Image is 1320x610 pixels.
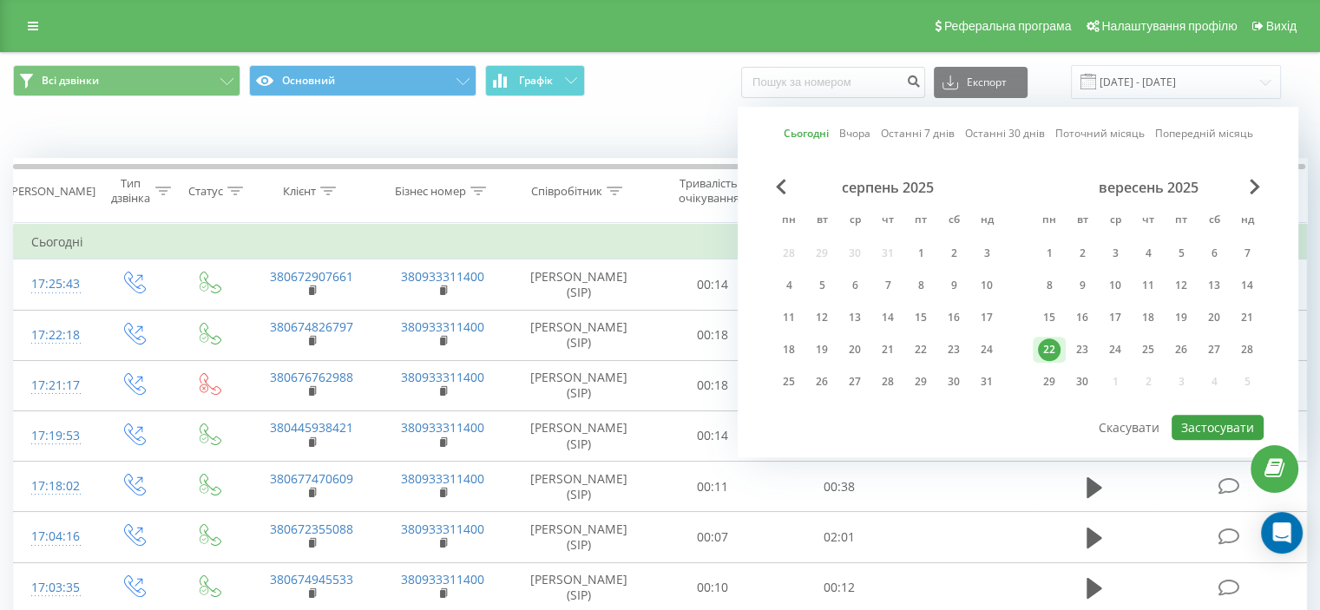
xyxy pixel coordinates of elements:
div: 27 [844,371,866,393]
td: [PERSON_NAME] (SIP) [509,410,650,461]
div: чт 4 вер 2025 р. [1132,240,1165,266]
td: 00:18 [650,310,776,360]
div: пт 29 серп 2025 р. [904,369,937,395]
div: нд 28 вер 2025 р. [1231,337,1264,363]
div: 17:03:35 [31,571,77,605]
div: пт 12 вер 2025 р. [1165,272,1198,298]
div: вт 12 серп 2025 р. [805,305,838,331]
div: пт 5 вер 2025 р. [1165,240,1198,266]
td: Сьогодні [14,225,1307,259]
td: 00:11 [650,462,776,512]
div: 5 [811,274,833,297]
div: 9 [1071,274,1093,297]
div: ср 13 серп 2025 р. [838,305,871,331]
div: пн 25 серп 2025 р. [772,369,805,395]
div: 21 [877,338,899,361]
div: вт 2 вер 2025 р. [1066,240,1099,266]
div: сб 30 серп 2025 р. [937,369,970,395]
div: 16 [942,306,965,329]
div: вт 26 серп 2025 р. [805,369,838,395]
div: 29 [910,371,932,393]
a: 380933311400 [401,419,484,436]
abbr: понеділок [1036,208,1062,234]
div: 7 [1236,242,1258,265]
div: 27 [1203,338,1225,361]
div: сб 27 вер 2025 р. [1198,337,1231,363]
a: 380933311400 [401,521,484,537]
div: 19 [1170,306,1192,329]
div: 17 [975,306,998,329]
div: чт 25 вер 2025 р. [1132,337,1165,363]
div: пн 22 вер 2025 р. [1033,337,1066,363]
div: пн 4 серп 2025 р. [772,272,805,298]
button: Графік [485,65,585,96]
div: чт 28 серп 2025 р. [871,369,904,395]
div: 14 [1236,274,1258,297]
div: Співробітник [531,184,602,199]
span: Налаштування профілю [1101,19,1237,33]
span: Previous Month [776,179,786,194]
a: 380933311400 [401,470,484,487]
div: 12 [811,306,833,329]
abbr: субота [1201,208,1227,234]
div: Open Intercom Messenger [1261,512,1303,554]
abbr: п’ятниця [908,208,934,234]
div: пт 8 серп 2025 р. [904,272,937,298]
abbr: середа [842,208,868,234]
span: Вихід [1266,19,1297,33]
div: 17:19:53 [31,419,77,453]
a: Сьогодні [784,126,829,142]
div: нд 31 серп 2025 р. [970,369,1003,395]
input: Пошук за номером [741,67,925,98]
div: ср 17 вер 2025 р. [1099,305,1132,331]
div: Бізнес номер [395,184,466,199]
div: 3 [975,242,998,265]
div: 3 [1104,242,1126,265]
div: нд 21 вер 2025 р. [1231,305,1264,331]
div: 1 [910,242,932,265]
div: чт 21 серп 2025 р. [871,337,904,363]
div: 13 [844,306,866,329]
div: сб 13 вер 2025 р. [1198,272,1231,298]
div: пт 19 вер 2025 р. [1165,305,1198,331]
div: вт 23 вер 2025 р. [1066,337,1099,363]
div: 29 [1038,371,1061,393]
div: пн 11 серп 2025 р. [772,305,805,331]
div: 24 [1104,338,1126,361]
div: 22 [910,338,932,361]
div: 4 [778,274,800,297]
div: 13 [1203,274,1225,297]
div: 2 [1071,242,1093,265]
div: 17:25:43 [31,267,77,301]
div: 19 [811,338,833,361]
div: вт 5 серп 2025 р. [805,272,838,298]
span: Next Month [1250,179,1260,194]
div: Клієнт [283,184,316,199]
div: сб 6 вер 2025 р. [1198,240,1231,266]
div: Тип дзвінка [109,176,150,206]
div: вт 30 вер 2025 р. [1066,369,1099,395]
td: 02:01 [776,512,902,562]
div: пт 22 серп 2025 р. [904,337,937,363]
div: нд 10 серп 2025 р. [970,272,1003,298]
abbr: четвер [875,208,901,234]
a: 380933311400 [401,571,484,587]
a: 380672907661 [270,268,353,285]
td: 00:18 [650,360,776,410]
td: [PERSON_NAME] (SIP) [509,512,650,562]
abbr: субота [941,208,967,234]
div: пт 15 серп 2025 р. [904,305,937,331]
div: 10 [975,274,998,297]
div: вт 16 вер 2025 р. [1066,305,1099,331]
div: 18 [1137,306,1159,329]
td: [PERSON_NAME] (SIP) [509,259,650,310]
div: 2 [942,242,965,265]
div: ср 3 вер 2025 р. [1099,240,1132,266]
span: Всі дзвінки [42,74,99,88]
div: нд 7 вер 2025 р. [1231,240,1264,266]
div: 11 [1137,274,1159,297]
button: Основний [249,65,476,96]
div: сб 2 серп 2025 р. [937,240,970,266]
div: сб 23 серп 2025 р. [937,337,970,363]
div: 5 [1170,242,1192,265]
